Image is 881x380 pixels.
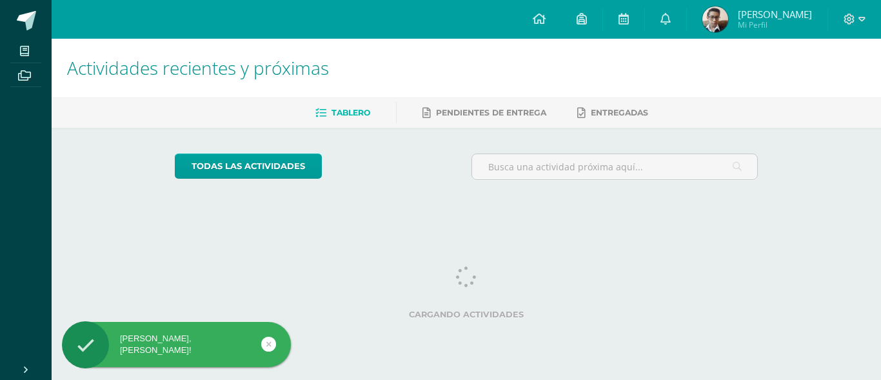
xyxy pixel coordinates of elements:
[472,154,758,179] input: Busca una actividad próxima aquí...
[62,333,291,356] div: [PERSON_NAME], [PERSON_NAME]!
[332,108,370,117] span: Tablero
[577,103,648,123] a: Entregadas
[67,55,329,80] span: Actividades recientes y próximas
[738,19,812,30] span: Mi Perfil
[315,103,370,123] a: Tablero
[702,6,728,32] img: 720cd22c853d16cf75a7a55c8e7fe613.png
[436,108,546,117] span: Pendientes de entrega
[738,8,812,21] span: [PERSON_NAME]
[175,154,322,179] a: todas las Actividades
[175,310,758,319] label: Cargando actividades
[591,108,648,117] span: Entregadas
[422,103,546,123] a: Pendientes de entrega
